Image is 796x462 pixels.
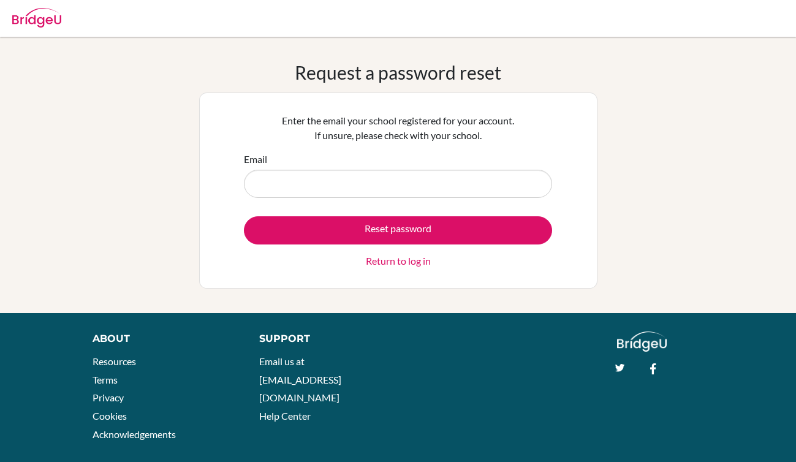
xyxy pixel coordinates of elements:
div: About [93,331,232,346]
div: Support [259,331,386,346]
h1: Request a password reset [295,61,501,83]
label: Email [244,152,267,167]
p: Enter the email your school registered for your account. If unsure, please check with your school. [244,113,552,143]
img: Bridge-U [12,8,61,28]
a: Return to log in [366,254,431,268]
a: Terms [93,374,118,385]
a: Email us at [EMAIL_ADDRESS][DOMAIN_NAME] [259,355,341,403]
a: Acknowledgements [93,428,176,440]
button: Reset password [244,216,552,244]
a: Privacy [93,392,124,403]
img: logo_white@2x-f4f0deed5e89b7ecb1c2cc34c3e3d731f90f0f143d5ea2071677605dd97b5244.png [617,331,667,352]
a: Cookies [93,410,127,422]
a: Help Center [259,410,311,422]
a: Resources [93,355,136,367]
